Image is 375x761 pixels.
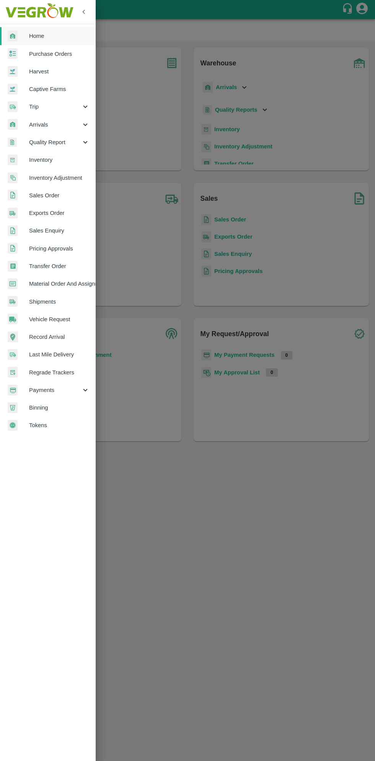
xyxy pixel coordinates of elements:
img: harvest [8,66,18,77]
img: shipments [8,296,18,307]
span: Material Order And Assignment [29,280,90,288]
img: tokens [8,420,18,431]
img: bin [8,402,18,413]
img: recordArrival [8,332,18,342]
img: harvest [8,83,18,95]
img: reciept [8,48,18,59]
img: whTracker [8,367,18,378]
span: Sales Order [29,191,90,200]
img: sales [8,243,18,254]
span: Pricing Approvals [29,244,90,253]
img: whInventory [8,154,18,166]
span: Binning [29,403,90,412]
span: Purchase Orders [29,50,90,58]
img: inventory [8,172,18,183]
img: delivery [8,349,18,360]
span: Transfer Order [29,262,90,270]
span: Regrade Trackers [29,368,90,377]
span: Sales Enquiry [29,226,90,235]
span: Tokens [29,421,90,429]
img: delivery [8,101,18,112]
span: Shipments [29,298,90,306]
span: Exports Order [29,209,90,217]
span: Quality Report [29,138,81,146]
span: Home [29,32,90,40]
img: sales [8,225,18,236]
img: sales [8,190,18,201]
span: Inventory [29,156,90,164]
img: payment [8,385,18,396]
span: Vehicle Request [29,315,90,324]
span: Captive Farms [29,85,90,93]
span: Last Mile Delivery [29,350,90,359]
span: Trip [29,102,81,111]
img: centralMaterial [8,278,18,289]
span: Record Arrival [29,333,90,341]
img: shipments [8,208,18,219]
span: Arrivals [29,120,81,129]
img: qualityReport [8,138,17,147]
img: whArrival [8,119,18,130]
span: Inventory Adjustment [29,174,90,182]
img: whArrival [8,31,18,42]
img: whTransfer [8,261,18,272]
img: vehicle [8,314,18,325]
span: Harvest [29,67,90,76]
span: Payments [29,386,81,394]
